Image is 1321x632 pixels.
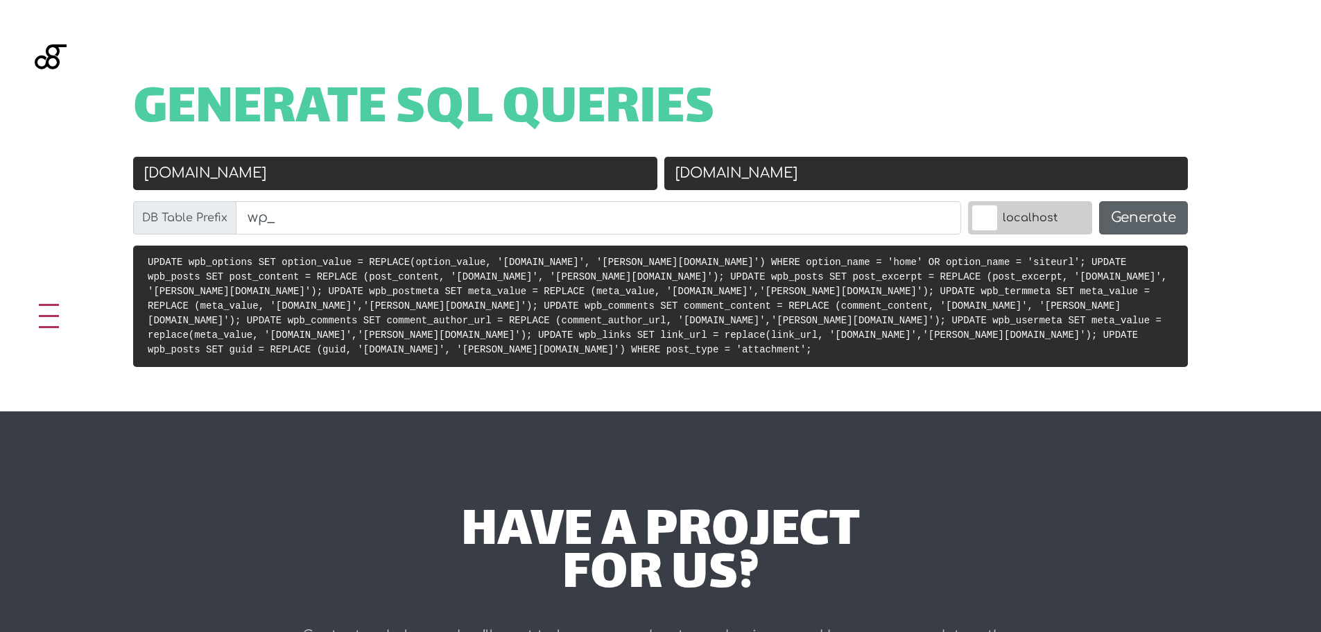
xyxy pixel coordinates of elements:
[148,257,1167,355] code: UPDATE wpb_options SET option_value = REPLACE(option_value, '[DOMAIN_NAME]', '[PERSON_NAME][DOMAI...
[133,157,657,190] input: Old URL
[664,157,1189,190] input: New URL
[1099,201,1188,234] button: Generate
[133,89,715,132] span: Generate SQL Queries
[968,201,1092,234] label: localhost
[236,201,961,234] input: wp_
[35,44,67,148] img: Blackgate
[133,201,236,234] label: DB Table Prefix
[250,511,1071,598] div: have a project for us?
